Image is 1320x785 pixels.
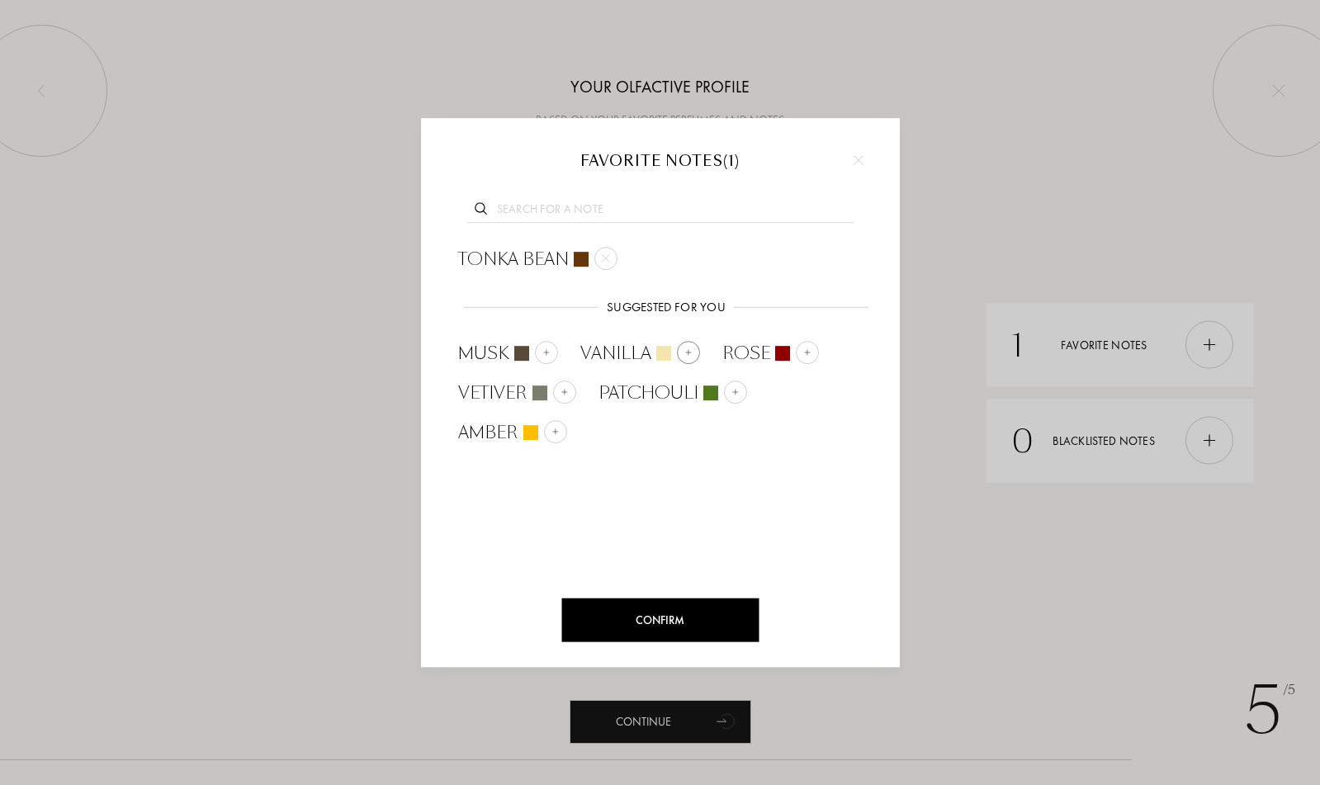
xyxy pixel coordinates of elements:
div: Confirm [561,598,759,642]
span: Vetiver [458,381,528,405]
img: add_note.svg [802,348,811,356]
img: cross.svg [601,254,609,262]
div: Favorite notes ( 1 ) [446,151,875,173]
span: Amber [458,420,518,445]
img: add_note.svg [551,427,559,435]
img: add_note.svg [731,387,739,395]
span: Vanilla [580,341,651,366]
span: Rose [722,341,770,366]
span: Patchouli [598,381,698,405]
div: Suggested for you [598,296,734,319]
img: search_icn.svg [475,202,487,215]
span: Musk [458,341,509,366]
img: add_note.svg [560,387,568,395]
img: add_note.svg [542,348,550,356]
input: Search for a note [467,201,854,223]
img: cross.svg [854,155,863,165]
img: add_note.svg [684,348,692,356]
span: Tonka Bean [458,247,569,272]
